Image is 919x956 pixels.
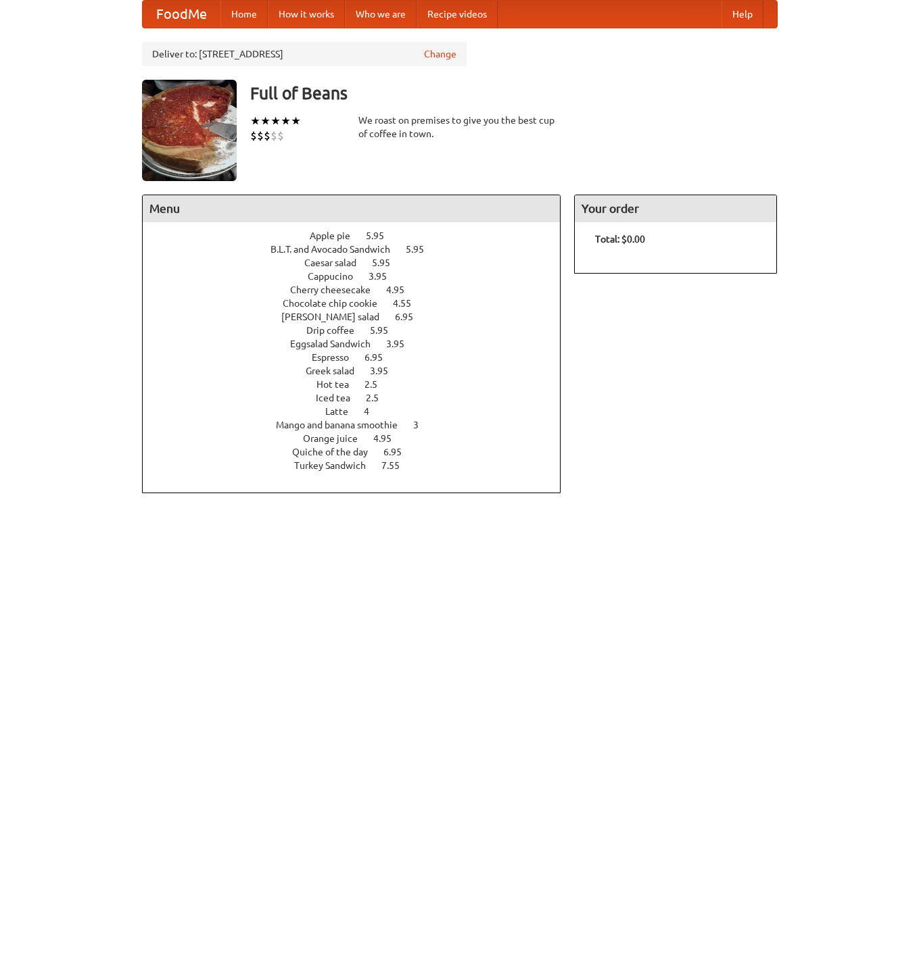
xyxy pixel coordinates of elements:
span: 4.95 [373,433,405,444]
span: 5.95 [406,244,438,255]
a: Greek salad 3.95 [306,366,413,376]
a: Eggsalad Sandwich 3.95 [290,338,429,349]
span: Mango and banana smoothie [276,420,411,430]
span: 5.95 [370,325,402,336]
span: Latte [325,406,362,417]
a: Quiche of the day 6.95 [292,447,427,457]
span: Iced tea [316,393,364,403]
a: Change [424,47,456,61]
a: Drip coffee 5.95 [306,325,413,336]
span: Cherry cheesecake [290,284,384,295]
a: Hot tea 2.5 [316,379,402,390]
li: ★ [260,114,270,128]
span: 4.55 [393,298,425,309]
a: Who we are [345,1,417,28]
span: Greek salad [306,366,368,376]
span: 6.95 [364,352,396,363]
a: Espresso 6.95 [312,352,408,363]
h4: Your order [575,195,776,222]
span: 3.95 [370,366,402,376]
a: Cappucino 3.95 [308,271,412,282]
a: FoodMe [143,1,220,28]
span: 6.95 [383,447,415,457]
span: 5.95 [372,257,404,268]
span: Eggsalad Sandwich [290,338,384,349]
span: 2.5 [366,393,392,403]
img: angular.jpg [142,80,237,181]
li: $ [264,128,270,143]
span: Caesar salad [304,257,370,268]
a: [PERSON_NAME] salad 6.95 [281,311,438,322]
span: 5.95 [366,230,398,241]
a: Caesar salad 5.95 [304,257,415,268]
li: ★ [270,114,281,128]
a: Apple pie 5.95 [310,230,409,241]
span: Apple pie [310,230,364,241]
li: ★ [250,114,260,128]
li: $ [250,128,257,143]
a: Mango and banana smoothie 3 [276,420,444,430]
span: 2.5 [364,379,391,390]
div: We roast on premises to give you the best cup of coffee in town. [358,114,561,141]
a: Chocolate chip cookie 4.55 [283,298,436,309]
b: Total: $0.00 [595,234,645,245]
span: 3.95 [369,271,400,282]
li: ★ [291,114,301,128]
a: Orange juice 4.95 [303,433,417,444]
span: Orange juice [303,433,371,444]
span: 7.55 [381,460,413,471]
a: Latte 4 [325,406,394,417]
span: B.L.T. and Avocado Sandwich [270,244,404,255]
span: Espresso [312,352,362,363]
li: ★ [281,114,291,128]
a: Recipe videos [417,1,498,28]
h4: Menu [143,195,561,222]
span: 4 [364,406,383,417]
span: 3.95 [386,338,418,349]
span: Chocolate chip cookie [283,298,391,309]
a: Cherry cheesecake 4.95 [290,284,429,295]
li: $ [277,128,284,143]
h3: Full of Beans [250,80,778,107]
span: Turkey Sandwich [294,460,379,471]
span: 6.95 [395,311,427,322]
li: $ [257,128,264,143]
span: Hot tea [316,379,362,390]
span: [PERSON_NAME] salad [281,311,393,322]
a: B.L.T. and Avocado Sandwich 5.95 [270,244,449,255]
span: 3 [413,420,432,430]
span: Cappucino [308,271,367,282]
span: 4.95 [386,284,418,295]
div: Deliver to: [STREET_ADDRESS] [142,42,467,66]
a: Iced tea 2.5 [316,393,404,403]
li: $ [270,128,277,143]
a: Home [220,1,268,28]
a: How it works [268,1,345,28]
a: Turkey Sandwich 7.55 [294,460,425,471]
span: Quiche of the day [292,447,381,457]
a: Help [722,1,763,28]
span: Drip coffee [306,325,368,336]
